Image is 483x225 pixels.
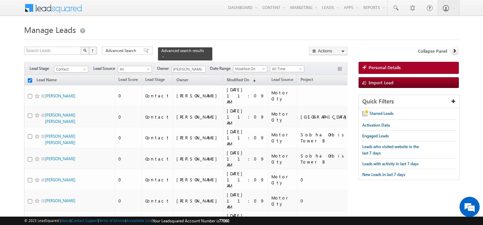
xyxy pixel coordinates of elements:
[45,198,75,203] a: [PERSON_NAME]
[362,161,419,166] span: Leads with activity in last 7 days
[118,156,139,162] div: 0
[118,93,139,99] div: 0
[118,66,152,73] a: All
[197,66,205,73] a: Show All Items
[145,198,170,204] div: Contact
[268,76,297,85] a: Lead Source
[227,129,265,147] div: [DATE] 11:09 AM
[118,177,139,183] div: 0
[171,66,206,73] input: Type to Search
[271,111,294,123] div: Motor City
[359,62,459,74] a: Personal Details
[233,66,265,72] span: Modified On
[118,66,150,72] span: All
[83,49,87,52] img: Search
[145,93,170,99] div: Contact
[45,156,75,161] a: [PERSON_NAME]
[359,95,459,108] div: Quick Filters
[297,76,316,85] a: Project
[106,48,138,54] span: Advanced Search
[126,218,152,223] a: Acceptable Use
[271,174,294,186] div: Motor City
[145,177,170,183] div: Contact
[157,65,171,72] span: Owner
[309,47,347,55] button: Actions
[418,48,447,54] span: Collapse Panel
[227,192,265,210] div: [DATE] 11:09 AM
[99,218,125,223] a: Terms of Service
[91,176,122,185] em: Start Chat
[301,198,354,204] div: 0
[9,62,122,170] textarea: Type your message and hit 'Enter'
[45,93,75,98] a: [PERSON_NAME]
[227,77,249,82] span: Modified On
[30,65,54,72] span: Lead Stage
[370,111,393,116] span: Starred Leads
[118,77,138,82] span: Lead Score
[176,198,220,204] div: [PERSON_NAME]
[24,218,229,224] span: © 2025 LeadSquared | | | | |
[33,76,60,85] a: Lead Name
[176,156,220,162] div: [PERSON_NAME]
[24,24,76,35] span: Manage Leads
[176,93,220,99] div: [PERSON_NAME]
[227,171,265,189] div: [DATE] 11:09 AM
[92,48,95,53] span: ?
[54,66,86,72] span: Contact
[45,134,75,145] a: [PERSON_NAME] [PERSON_NAME]
[118,135,139,141] div: 0
[223,76,259,85] a: Modified On (sorted descending)
[301,177,354,183] div: 0
[271,195,294,207] div: Motor City
[145,135,170,141] div: Contact
[176,135,220,141] div: [PERSON_NAME]
[118,114,139,120] div: 0
[362,133,389,138] span: Engaged Leads
[227,108,265,126] div: [DATE] 11:09 AM
[145,77,165,82] span: Lead Stage
[301,114,354,120] div: [GEOGRAPHIC_DATA]
[176,77,188,82] span: Owner
[369,64,401,71] span: Personal Details
[271,90,294,102] div: Motor City
[227,150,265,168] div: [DATE] 11:09 AM
[369,80,393,85] span: Import Lead
[35,35,113,44] div: Chat with us now
[89,47,97,55] button: ?
[271,132,294,144] div: Motor City
[362,172,405,177] span: New Leads in last 7 days
[362,144,419,155] span: Leads who visited website in the last 7 days
[233,65,267,72] a: Modified On
[153,218,229,223] span: Your Leadsquared Account Number is
[270,65,304,72] a: All Time
[227,87,265,105] div: [DATE] 11:09 AM
[270,66,302,72] span: All Time
[210,65,233,72] span: Date Range
[93,65,118,72] span: Lead Source
[142,76,168,85] a: Lead Stage
[118,198,139,204] div: 0
[71,218,98,223] a: Contact Support
[176,114,220,120] div: [PERSON_NAME]
[176,177,220,183] div: [PERSON_NAME]
[110,3,126,19] div: Minimize live chat window
[301,132,354,144] div: Sobha Orbis Tower B
[28,78,32,83] input: Check all records
[11,35,28,44] img: d_60004797649_company_0_60004797649
[45,177,75,182] a: [PERSON_NAME]
[271,77,293,82] span: Lead Source
[219,218,229,223] span: 77060
[161,48,204,53] span: Advanced search results
[250,78,256,83] span: (sorted descending)
[271,153,294,165] div: Motor City
[301,153,354,165] div: Sobha Orbis Tower B
[145,156,170,162] div: Contact
[145,114,170,120] div: Contact
[301,77,313,82] span: Project
[45,113,75,124] a: [PERSON_NAME] [PERSON_NAME]
[54,66,88,73] a: Contact
[115,76,141,85] a: Lead Score
[362,123,390,128] span: Activation Data
[61,218,70,223] a: About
